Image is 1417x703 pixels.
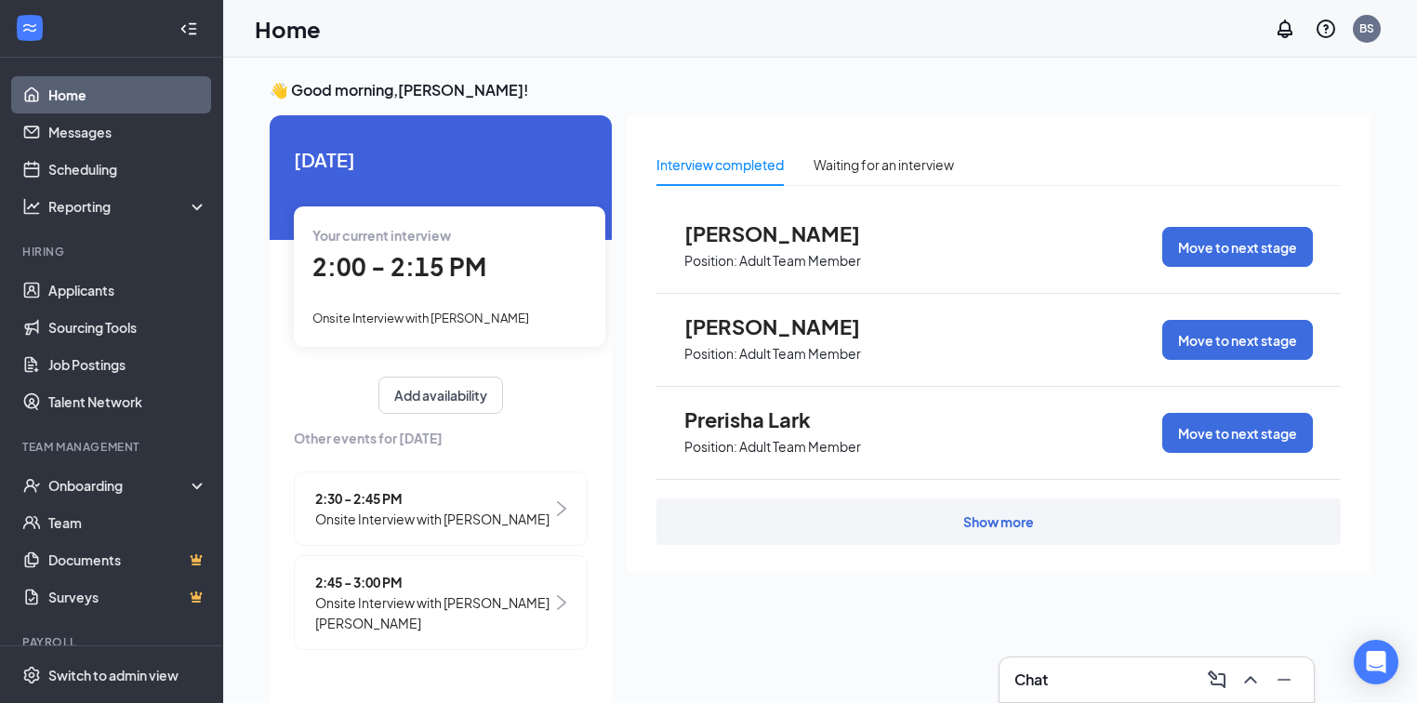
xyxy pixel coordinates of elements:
p: Position: [684,438,737,456]
svg: ComposeMessage [1206,669,1228,691]
h1: Home [255,13,321,45]
a: Applicants [48,272,207,309]
a: Messages [48,113,207,151]
div: Open Intercom Messenger [1354,640,1398,684]
button: Move to next stage [1162,413,1313,453]
p: Adult Team Member [739,252,861,270]
span: [DATE] [294,145,588,174]
div: Show more [963,512,1034,531]
div: Payroll [22,634,204,650]
div: Interview completed [656,154,784,175]
h3: 👋 Good morning, [PERSON_NAME] ! [270,80,1371,100]
a: Sourcing Tools [48,309,207,346]
p: Adult Team Member [739,345,861,363]
span: Onsite Interview with [PERSON_NAME] [PERSON_NAME] [315,592,552,633]
a: Home [48,76,207,113]
button: ComposeMessage [1202,665,1232,695]
span: [PERSON_NAME] [684,221,889,245]
span: Other events for [DATE] [294,428,588,448]
a: Scheduling [48,151,207,188]
p: Position: [684,345,737,363]
svg: Settings [22,666,41,684]
span: 2:45 - 3:00 PM [315,572,552,592]
a: DocumentsCrown [48,541,207,578]
svg: Notifications [1274,18,1296,40]
span: 2:30 - 2:45 PM [315,488,550,509]
p: Adult Team Member [739,438,861,456]
svg: Collapse [179,20,198,38]
a: Team [48,504,207,541]
svg: ChevronUp [1239,669,1262,691]
span: Onsite Interview with [PERSON_NAME] [315,509,550,529]
button: Minimize [1269,665,1299,695]
span: 2:00 - 2:15 PM [312,251,486,282]
span: Prerisha Lark [684,407,889,431]
a: Job Postings [48,346,207,383]
p: Position: [684,252,737,270]
button: Move to next stage [1162,320,1313,360]
svg: QuestionInfo [1315,18,1337,40]
h3: Chat [1014,670,1048,690]
svg: UserCheck [22,476,41,495]
div: Team Management [22,439,204,455]
div: Onboarding [48,476,192,495]
svg: WorkstreamLogo [20,19,39,37]
div: Reporting [48,197,208,216]
div: Hiring [22,244,204,259]
div: Switch to admin view [48,666,179,684]
a: Talent Network [48,383,207,420]
div: Waiting for an interview [814,154,954,175]
span: [PERSON_NAME] [684,314,889,338]
span: Your current interview [312,227,451,244]
a: SurveysCrown [48,578,207,616]
button: Move to next stage [1162,227,1313,267]
svg: Analysis [22,197,41,216]
svg: Minimize [1273,669,1295,691]
span: Onsite Interview with [PERSON_NAME] [312,311,529,325]
button: ChevronUp [1236,665,1265,695]
div: BS [1359,20,1374,36]
button: Add availability [378,377,503,414]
